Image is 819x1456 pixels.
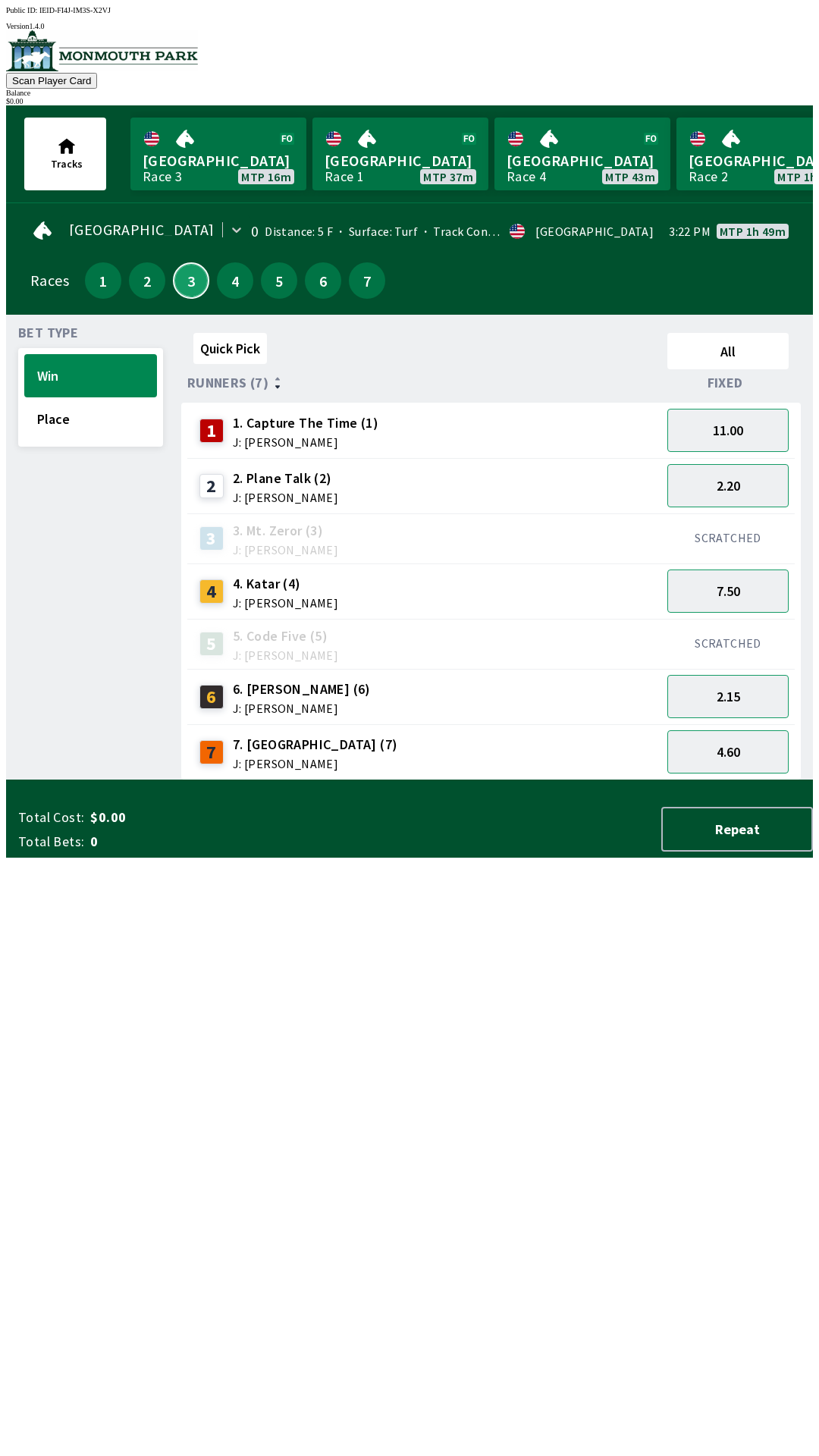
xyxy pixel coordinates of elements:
button: Scan Player Card [6,73,97,89]
button: All [667,333,789,369]
button: 1 [85,262,121,299]
span: Place [37,410,144,428]
span: 3:22 PM [669,225,711,237]
span: [GEOGRAPHIC_DATA] [507,151,658,171]
div: 2 [199,474,224,498]
div: $ 0.00 [6,97,813,105]
span: 11.00 [713,422,743,439]
button: 11.00 [667,409,789,452]
button: 7.50 [667,570,789,613]
span: 0 [90,833,329,851]
a: [GEOGRAPHIC_DATA]Race 1MTP 37m [312,118,488,190]
span: J: [PERSON_NAME] [233,758,398,770]
span: Win [37,367,144,384]
span: [GEOGRAPHIC_DATA] [325,151,476,171]
button: Repeat [661,807,813,852]
span: MTP 43m [605,171,655,183]
span: 2 [133,275,162,286]
span: Track Condition: Firm [418,224,551,239]
div: [GEOGRAPHIC_DATA] [535,225,654,237]
span: 7.50 [717,582,740,600]
div: Races [30,275,69,287]
span: IEID-FI4J-IM3S-X2VJ [39,6,111,14]
button: 5 [261,262,297,299]
span: 6 [309,275,337,286]
button: 2.15 [667,675,789,718]
button: 4 [217,262,253,299]
div: Race 3 [143,171,182,183]
span: All [674,343,782,360]
div: 7 [199,740,224,764]
div: Balance [6,89,813,97]
span: Runners (7) [187,377,268,389]
button: Tracks [24,118,106,190]
div: SCRATCHED [667,635,789,651]
span: Total Bets: [18,833,84,851]
div: Version 1.4.0 [6,22,813,30]
div: Public ID: [6,6,813,14]
div: Race 2 [689,171,728,183]
span: J: [PERSON_NAME] [233,597,338,609]
div: 1 [199,419,224,443]
span: Tracks [51,157,83,171]
span: 7. [GEOGRAPHIC_DATA] (7) [233,735,398,755]
span: J: [PERSON_NAME] [233,491,338,504]
span: J: [PERSON_NAME] [233,649,338,661]
span: Bet Type [18,327,78,339]
span: MTP 37m [423,171,473,183]
span: 3. Mt. Zeror (3) [233,521,338,541]
div: Fixed [661,375,795,391]
span: Surface: Turf [333,224,418,239]
span: 4 [221,275,249,286]
span: 7 [353,275,381,286]
div: Race 4 [507,171,546,183]
span: J: [PERSON_NAME] [233,544,338,556]
button: 7 [349,262,385,299]
span: 5 [265,275,293,286]
div: SCRATCHED [667,530,789,545]
button: 3 [173,262,209,299]
span: Total Cost: [18,808,84,827]
span: [GEOGRAPHIC_DATA] [69,224,215,236]
a: [GEOGRAPHIC_DATA]Race 4MTP 43m [494,118,670,190]
span: 2.20 [717,477,740,494]
span: Distance: 5 F [265,224,333,239]
div: 4 [199,579,224,604]
button: Quick Pick [193,333,267,364]
div: 0 [251,225,259,237]
span: 5. Code Five (5) [233,626,338,646]
span: MTP 1h 49m [720,225,786,237]
button: Place [24,397,157,441]
span: [GEOGRAPHIC_DATA] [143,151,294,171]
button: 2.20 [667,464,789,507]
span: $0.00 [90,808,329,827]
span: 4.60 [717,743,740,761]
span: 6. [PERSON_NAME] (6) [233,679,371,699]
button: 2 [129,262,165,299]
span: 2. Plane Talk (2) [233,469,338,488]
img: venue logo [6,30,198,71]
span: Quick Pick [200,340,260,357]
span: MTP 16m [241,171,291,183]
button: 6 [305,262,341,299]
span: J: [PERSON_NAME] [233,436,378,448]
div: 5 [199,632,224,656]
a: [GEOGRAPHIC_DATA]Race 3MTP 16m [130,118,306,190]
span: 2.15 [717,688,740,705]
div: Race 1 [325,171,364,183]
div: 3 [199,526,224,551]
button: Win [24,354,157,397]
span: J: [PERSON_NAME] [233,702,371,714]
div: Runners (7) [187,375,661,391]
span: Repeat [675,821,799,838]
span: 4. Katar (4) [233,574,338,594]
span: Fixed [708,377,743,389]
button: 4.60 [667,730,789,773]
span: 1. Capture The Time (1) [233,413,378,433]
div: 6 [199,685,224,709]
span: 1 [89,275,118,286]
